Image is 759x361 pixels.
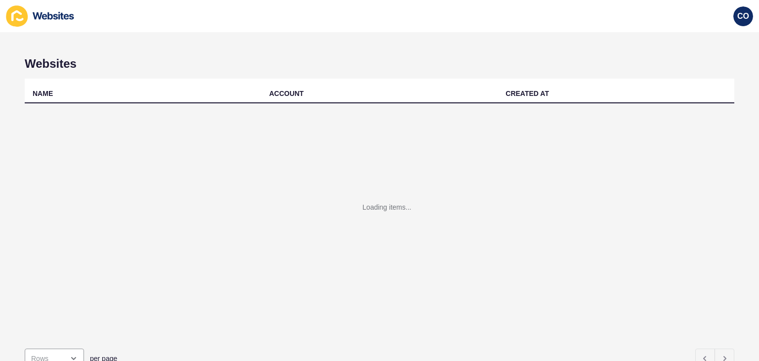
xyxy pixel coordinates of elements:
[269,89,304,98] div: ACCOUNT
[363,202,412,212] div: Loading items...
[33,89,53,98] div: NAME
[737,11,749,21] span: CO
[506,89,549,98] div: CREATED AT
[25,57,734,71] h1: Websites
